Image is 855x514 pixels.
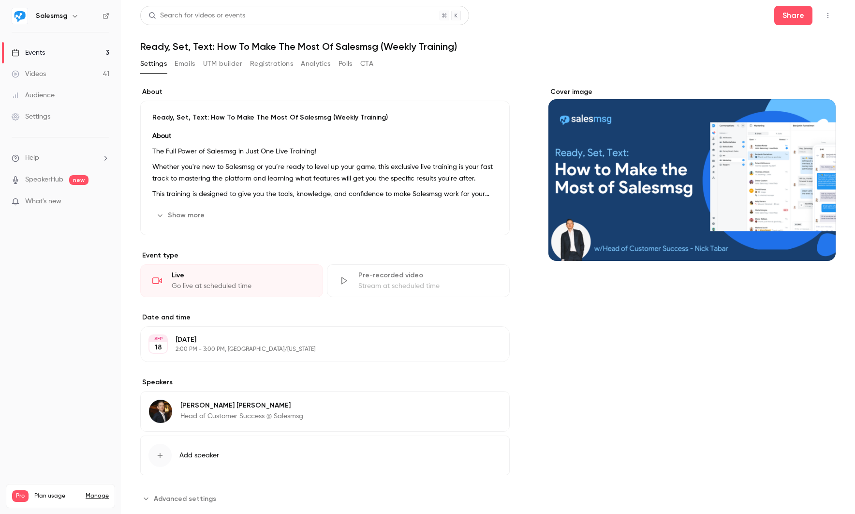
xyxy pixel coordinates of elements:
[140,87,510,97] label: About
[548,87,836,97] label: Cover image
[180,411,303,421] p: Head of Customer Success @ Salesmsg
[176,335,458,345] p: [DATE]
[140,56,167,72] button: Settings
[140,41,836,52] h1: Ready, Set, Text: How To Make The Most Of Salesmsg (Weekly Training)
[140,491,510,506] section: Advanced settings
[149,335,167,342] div: SEP
[149,400,172,423] img: Nick Tabar
[12,112,50,121] div: Settings
[339,56,353,72] button: Polls
[152,208,210,223] button: Show more
[172,281,311,291] div: Go live at scheduled time
[152,161,498,184] p: Whether you're new to Salesmsg or you’re ready to level up your game, this exclusive live trainin...
[180,401,303,410] p: [PERSON_NAME] [PERSON_NAME]
[148,11,245,21] div: Search for videos or events
[152,146,498,157] p: The Full Power of Salesmsg in Just One Live Training!
[36,11,67,21] h6: Salesmsg
[548,87,836,261] section: Cover image
[140,313,510,322] label: Date and time
[154,494,216,504] span: Advanced settings
[25,197,61,207] span: What's new
[25,153,39,163] span: Help
[179,451,219,460] span: Add speaker
[301,56,331,72] button: Analytics
[175,56,195,72] button: Emails
[358,281,498,291] div: Stream at scheduled time
[152,133,171,139] strong: About
[12,91,55,100] div: Audience
[140,264,323,297] div: LiveGo live at scheduled time
[98,197,109,206] iframe: Noticeable Trigger
[86,492,109,500] a: Manage
[172,271,311,280] div: Live
[34,492,80,500] span: Plan usage
[12,153,109,163] li: help-dropdown-opener
[140,378,510,387] label: Speakers
[358,271,498,280] div: Pre-recorded video
[69,175,88,185] span: new
[176,346,458,353] p: 2:00 PM - 3:00 PM, [GEOGRAPHIC_DATA]/[US_STATE]
[12,490,29,502] span: Pro
[140,251,510,260] p: Event type
[140,391,510,432] div: Nick Tabar[PERSON_NAME] [PERSON_NAME]Head of Customer Success @ Salesmsg
[12,69,46,79] div: Videos
[140,436,510,475] button: Add speaker
[140,491,222,506] button: Advanced settings
[12,8,28,24] img: Salesmsg
[360,56,373,72] button: CTA
[152,188,498,200] p: This training is designed to give you the tools, knowledge, and confidence to make Salesmsg work ...
[155,343,162,352] p: 18
[327,264,510,297] div: Pre-recorded videoStream at scheduled time
[152,113,498,122] p: Ready, Set, Text: How To Make The Most Of Salesmsg (Weekly Training)
[203,56,242,72] button: UTM builder
[774,6,812,25] button: Share
[12,48,45,58] div: Events
[250,56,293,72] button: Registrations
[25,175,63,185] a: SpeakerHub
